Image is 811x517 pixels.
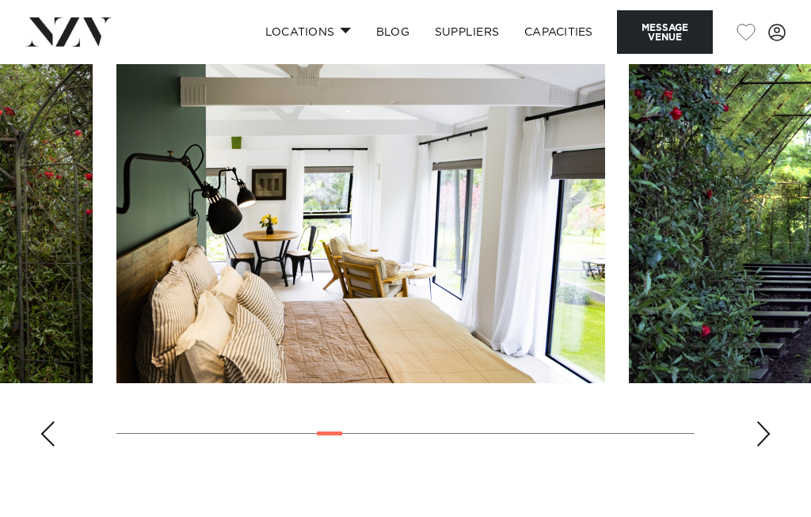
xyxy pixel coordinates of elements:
[617,10,713,54] button: Message Venue
[512,15,606,49] a: Capacities
[25,17,112,46] img: nzv-logo.png
[253,15,364,49] a: Locations
[116,25,605,383] swiper-slide: 10 / 26
[422,15,512,49] a: SUPPLIERS
[364,15,422,49] a: BLOG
